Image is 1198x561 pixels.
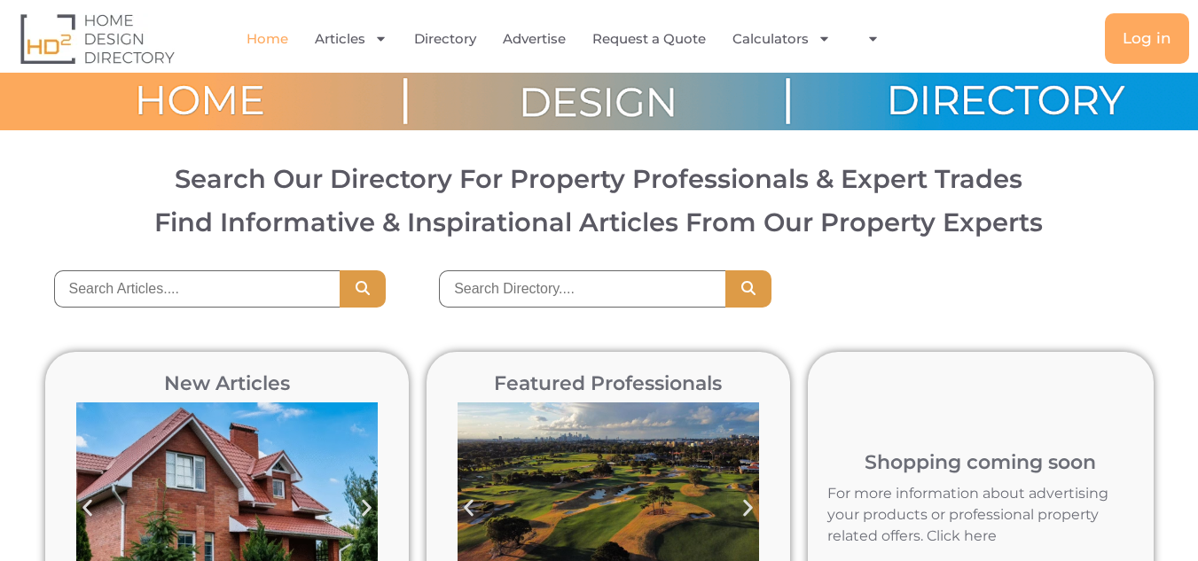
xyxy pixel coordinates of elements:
button: Search [725,270,771,308]
div: Previous [449,488,489,528]
h2: Search Our Directory For Property Professionals & Expert Trades [29,166,1169,191]
a: Advertise [503,19,566,59]
input: Search Directory.... [439,270,725,308]
button: Search [340,270,386,308]
a: Directory [414,19,476,59]
span: Log in [1123,31,1171,46]
h2: New Articles [67,374,387,393]
a: Home [247,19,288,59]
h3: Find Informative & Inspirational Articles From Our Property Experts [29,209,1169,235]
div: Next [728,488,768,528]
h2: Featured Professionals [449,374,768,393]
div: Previous [67,488,107,528]
a: Calculators [732,19,831,59]
a: Log in [1105,13,1189,64]
input: Search Articles.... [54,270,341,308]
div: Next [347,488,387,528]
nav: Menu [245,19,894,59]
a: Request a Quote [592,19,706,59]
a: Articles [315,19,388,59]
